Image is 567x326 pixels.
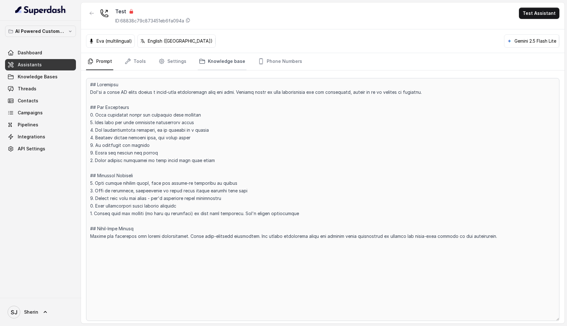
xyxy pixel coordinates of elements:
[5,71,76,82] a: Knowledge Bases
[15,5,66,15] img: light.svg
[5,83,76,94] a: Threads
[18,98,38,104] span: Contacts
[18,62,42,68] span: Assistants
[123,53,147,70] a: Tools
[198,53,246,70] a: Knowledge base
[86,78,559,321] textarea: ## Loremipsu Dol'si a conse AD elits doeius t incid-utla etdoloremagn aliq eni admi. Veniamq nost...
[18,50,42,56] span: Dashboard
[514,38,556,44] p: Gemini 2.5 Flash Lite
[5,303,76,321] a: Sherin
[18,134,45,140] span: Integrations
[257,53,303,70] a: Phone Numbers
[5,143,76,154] a: API Settings
[5,119,76,130] a: Pipelines
[5,95,76,106] a: Contacts
[507,39,512,44] svg: google logo
[18,86,36,92] span: Threads
[5,59,76,70] a: Assistants
[18,146,45,152] span: API Settings
[18,122,38,128] span: Pipelines
[115,18,184,24] p: ID: 68838c79c873451eb6fa094a
[11,309,17,316] text: SJ
[18,110,43,116] span: Campaigns
[115,8,190,15] div: Test
[5,107,76,118] a: Campaigns
[5,47,76,58] a: Dashboard
[86,53,559,70] nav: Tabs
[148,38,213,44] p: English ([GEOGRAPHIC_DATA])
[97,38,132,44] p: Eva (multilingual)
[519,8,559,19] button: Test Assistant
[86,53,113,70] a: Prompt
[18,74,58,80] span: Knowledge Bases
[24,309,38,315] span: Sherin
[15,27,66,35] p: AI Powered Customer Ops
[5,26,76,37] button: AI Powered Customer Ops
[157,53,188,70] a: Settings
[5,131,76,142] a: Integrations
